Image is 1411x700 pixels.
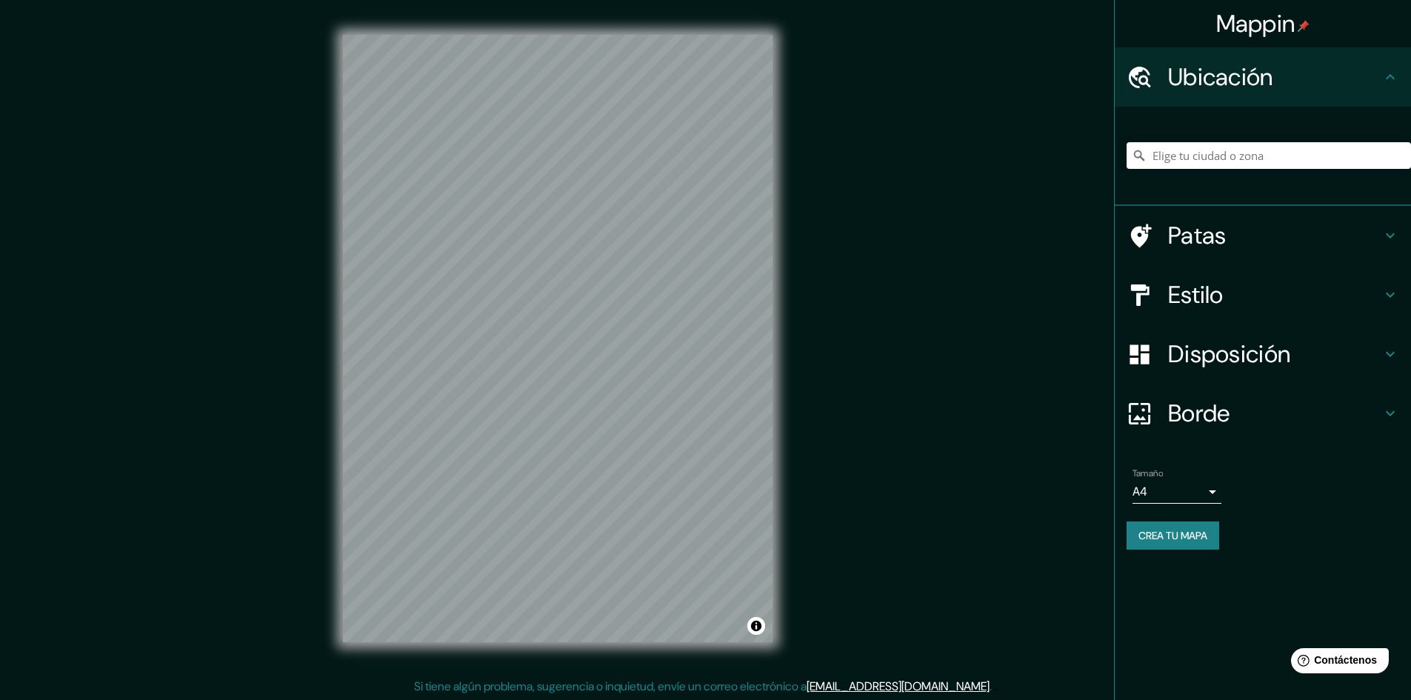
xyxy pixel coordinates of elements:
[1216,8,1295,39] font: Mappin
[994,678,997,694] font: .
[414,679,807,694] font: Si tiene algún problema, sugerencia o inquietud, envíe un correo electrónico a
[343,35,773,642] canvas: Mapa
[1279,642,1395,684] iframe: Lanzador de widgets de ayuda
[1138,529,1207,542] font: Crea tu mapa
[1115,206,1411,265] div: Patas
[1168,220,1227,251] font: Patas
[1133,467,1163,479] font: Tamaño
[1168,61,1273,93] font: Ubicación
[1133,480,1221,504] div: A4
[1115,47,1411,107] div: Ubicación
[1133,484,1147,499] font: A4
[1115,384,1411,443] div: Borde
[1115,265,1411,324] div: Estilo
[747,617,765,635] button: Activar o desactivar atribución
[1115,324,1411,384] div: Disposición
[1168,339,1290,370] font: Disposición
[1168,398,1230,429] font: Borde
[1168,279,1224,310] font: Estilo
[1127,142,1411,169] input: Elige tu ciudad o zona
[807,679,990,694] a: [EMAIL_ADDRESS][DOMAIN_NAME]
[990,679,992,694] font: .
[1298,20,1310,32] img: pin-icon.png
[1127,521,1219,550] button: Crea tu mapa
[992,678,994,694] font: .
